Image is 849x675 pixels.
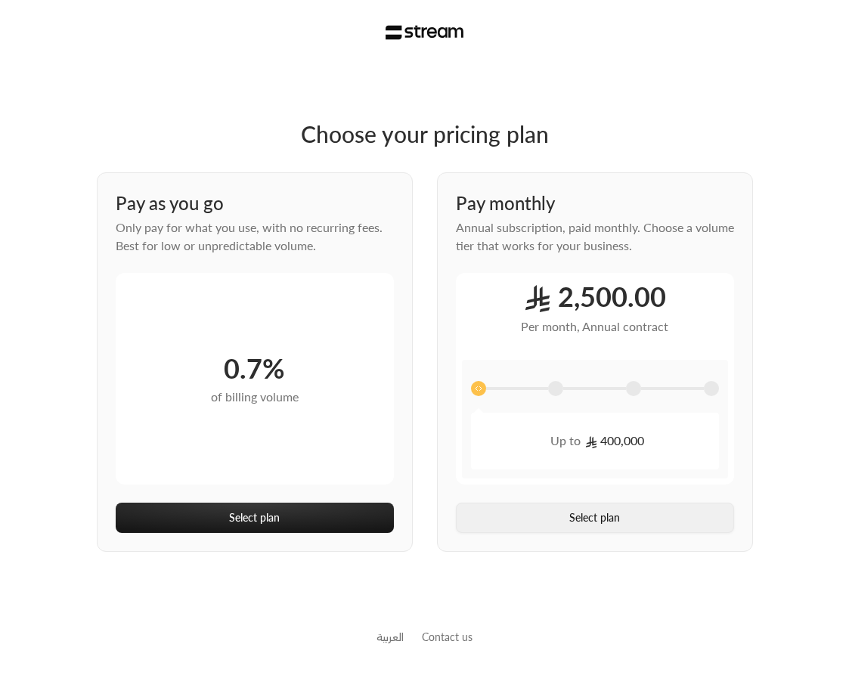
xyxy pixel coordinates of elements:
span: 400,000 [585,432,644,450]
div: Pay as you go [116,191,394,218]
button: Contact us [422,629,473,645]
button: Select plan [456,503,734,533]
div: Annual subscription, paid monthly. Choose a volume tier that works for your business. [456,218,734,273]
div: Per month, Annual contract [521,317,668,336]
div: of billing volume [211,388,299,406]
button: Select plan [116,503,394,533]
a: Contact us [422,630,473,643]
div: Only pay for what you use, with no recurring fees. Best for low or unpredictable volume. [116,218,394,273]
div: 0.7% [224,351,285,385]
img: Stream Logo [386,25,463,40]
div: Choose your pricing plan [97,119,753,148]
div: 2,500.00 [524,280,666,314]
a: العربية [376,623,404,651]
span: Up to [546,432,585,450]
div: Pay monthly [456,191,734,218]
